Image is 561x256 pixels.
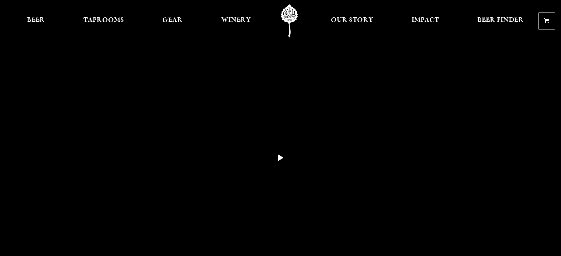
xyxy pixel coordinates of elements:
a: Gear [157,4,187,38]
a: Taprooms [79,4,129,38]
span: Our Story [331,17,373,23]
span: Gear [162,17,183,23]
span: Impact [412,17,439,23]
a: Odell Home [276,4,303,38]
a: Winery [217,4,256,38]
a: Beer [22,4,50,38]
a: Impact [407,4,444,38]
span: Beer [27,17,45,23]
span: Winery [221,17,251,23]
span: Beer Finder [477,17,524,23]
a: Our Story [326,4,378,38]
a: Beer Finder [472,4,529,38]
span: Taprooms [83,17,124,23]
